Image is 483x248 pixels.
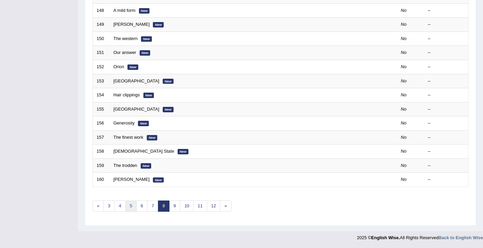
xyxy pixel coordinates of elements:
[158,201,169,212] a: 8
[371,235,400,240] strong: English Wise.
[93,3,110,18] td: 148
[401,107,407,112] em: No
[428,106,465,113] div: –
[220,201,231,212] a: »
[93,102,110,116] td: 155
[180,201,194,212] a: 10
[428,148,465,155] div: –
[93,74,110,88] td: 153
[428,163,465,169] div: –
[114,8,136,13] a: A mild form
[93,173,110,187] td: 160
[93,145,110,159] td: 158
[428,21,465,28] div: –
[207,201,220,212] a: 12
[114,163,137,168] a: The trodden
[103,201,115,212] a: 3
[93,201,104,212] a: «
[169,201,180,212] a: 9
[93,46,110,60] td: 151
[114,64,124,69] a: Orion
[93,158,110,173] td: 159
[114,177,150,182] a: [PERSON_NAME]
[114,22,150,27] a: [PERSON_NAME]
[439,235,483,240] a: Back to English Wise
[114,50,136,55] a: Our answer
[428,64,465,70] div: –
[401,36,407,41] em: No
[153,177,164,183] em: New
[93,88,110,102] td: 154
[127,64,138,70] em: New
[114,92,140,97] a: Hair clippings
[401,92,407,97] em: No
[428,36,465,42] div: –
[114,78,159,83] a: [GEOGRAPHIC_DATA]
[163,107,174,112] em: New
[401,135,407,140] em: No
[428,134,465,141] div: –
[114,135,143,140] a: The finest work
[93,116,110,131] td: 156
[401,8,407,13] em: No
[141,36,152,42] em: New
[114,36,138,41] a: The western
[138,121,149,126] em: New
[401,78,407,83] em: No
[401,120,407,126] em: No
[193,201,207,212] a: 11
[178,149,188,154] em: New
[93,60,110,74] td: 152
[401,149,407,154] em: No
[163,79,174,84] em: New
[141,163,152,169] em: New
[125,201,137,212] a: 5
[401,64,407,69] em: No
[357,231,483,241] div: 2025 © All Rights Reserved
[114,201,125,212] a: 4
[428,120,465,127] div: –
[153,22,164,27] em: New
[428,176,465,183] div: –
[114,107,159,112] a: [GEOGRAPHIC_DATA]
[93,18,110,32] td: 149
[93,32,110,46] td: 150
[401,163,407,168] em: No
[114,149,174,154] a: [DEMOGRAPHIC_DATA] State
[428,92,465,98] div: –
[140,50,150,56] em: New
[93,130,110,145] td: 157
[428,7,465,14] div: –
[136,201,147,212] a: 6
[139,8,150,14] em: New
[428,78,465,84] div: –
[401,22,407,27] em: No
[428,50,465,56] div: –
[401,177,407,182] em: No
[114,120,135,126] a: Generosity
[147,135,158,140] em: New
[147,201,158,212] a: 7
[401,50,407,55] em: No
[143,93,154,98] em: New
